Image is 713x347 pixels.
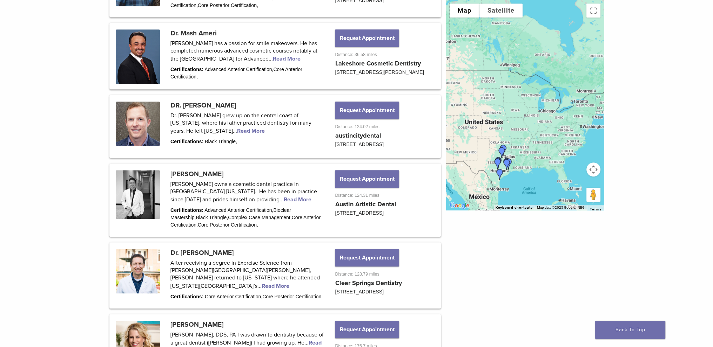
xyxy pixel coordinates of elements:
[586,162,600,176] button: Map camera controls
[498,155,515,172] div: Dr. Dave Dorroh
[335,29,399,47] button: Request Appointment
[479,4,523,18] button: Show satellite imagery
[448,201,471,210] a: Open this area in Google Maps (opens a new window)
[335,321,399,338] button: Request Appointment
[335,170,399,188] button: Request Appointment
[595,321,665,339] a: Back To Top
[590,207,602,211] a: Terms (opens in new tab)
[500,155,517,172] div: Dr. Mash Ameri
[448,201,471,210] img: Google
[496,205,533,210] button: Keyboard shortcuts
[489,155,506,172] div: Dr. David McIntyre
[586,4,600,18] button: Toggle fullscreen view
[491,166,508,183] div: Dr. Anna Ashley
[490,154,507,171] div: DR. Steven Cook
[490,155,506,172] div: Dr. Jarett Hulse
[537,206,586,209] span: Map data ©2025 Google, INEGI
[493,144,510,161] div: Dr. Craig V. Smith
[498,156,515,173] div: Dr. Hieu Truong Do
[335,102,399,119] button: Request Appointment
[335,249,399,266] button: Request Appointment
[450,4,479,18] button: Show street map
[495,142,512,159] div: Dr. Karen Williamson
[586,188,600,202] button: Drag Pegman onto the map to open Street View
